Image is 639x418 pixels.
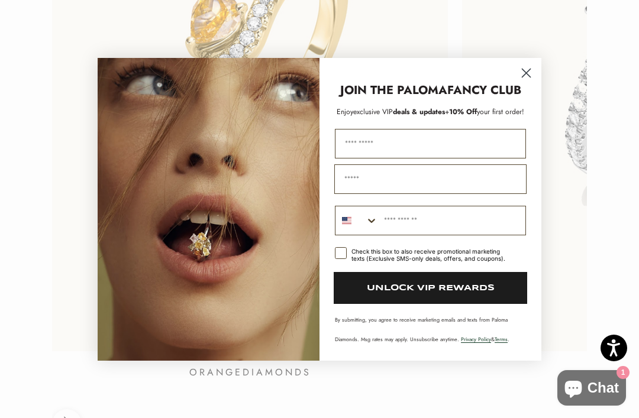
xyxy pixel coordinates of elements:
[447,82,521,99] strong: FANCY CLUB
[449,106,477,117] span: 10% Off
[353,106,445,117] span: deals & updates
[378,206,525,235] input: Phone Number
[353,106,393,117] span: exclusive VIP
[335,316,526,343] p: By submitting, you agree to receive marketing emails and texts from Paloma Diamonds. Msg rates ma...
[342,216,351,225] img: United States
[334,164,527,194] input: Email
[337,106,353,117] span: Enjoy
[516,63,537,83] button: Close dialog
[351,248,512,262] div: Check this box to also receive promotional marketing texts (Exclusive SMS-only deals, offers, and...
[340,82,447,99] strong: JOIN THE PALOMA
[495,335,508,343] a: Terms
[461,335,491,343] a: Privacy Policy
[334,272,527,304] button: UNLOCK VIP REWARDS
[461,335,509,343] span: & .
[335,206,378,235] button: Search Countries
[98,58,319,361] img: Loading...
[335,129,526,158] input: First Name
[445,106,524,117] span: + your first order!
